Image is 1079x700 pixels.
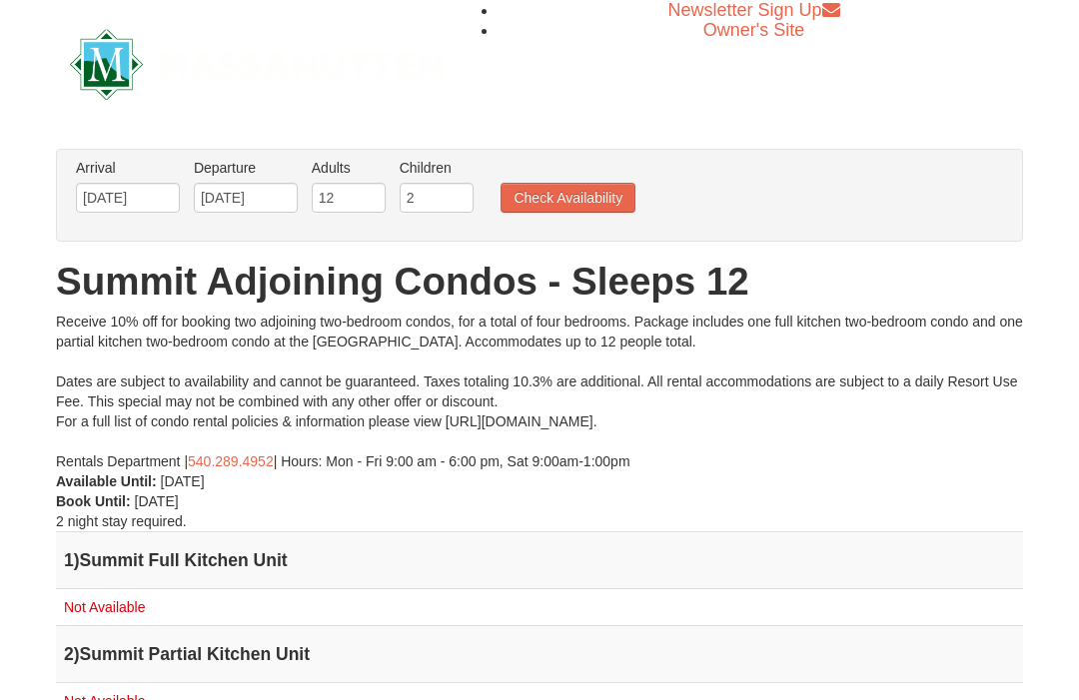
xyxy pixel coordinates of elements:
strong: Available Until: [56,473,157,489]
span: ) [74,550,80,570]
label: Children [400,158,474,178]
span: ) [74,644,80,664]
label: Adults [312,158,386,178]
strong: Book Until: [56,493,131,509]
span: 2 night stay required. [56,513,187,529]
span: [DATE] [161,473,205,489]
h1: Summit Adjoining Condos - Sleeps 12 [56,262,1023,302]
h4: 2 Summit Partial Kitchen Unit [64,644,1015,664]
label: Arrival [76,158,180,178]
span: [DATE] [135,493,179,509]
span: Not Available [64,599,145,615]
label: Departure [194,158,298,178]
div: Receive 10% off for booking two adjoining two-bedroom condos, for a total of four bedrooms. Packa... [56,312,1023,471]
a: 540.289.4952 [188,453,274,469]
button: Check Availability [501,183,635,213]
a: Owner's Site [703,20,804,40]
a: Massanutten Resort [70,38,444,85]
img: Massanutten Resort Logo [70,29,444,100]
h4: 1 Summit Full Kitchen Unit [64,550,1015,570]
